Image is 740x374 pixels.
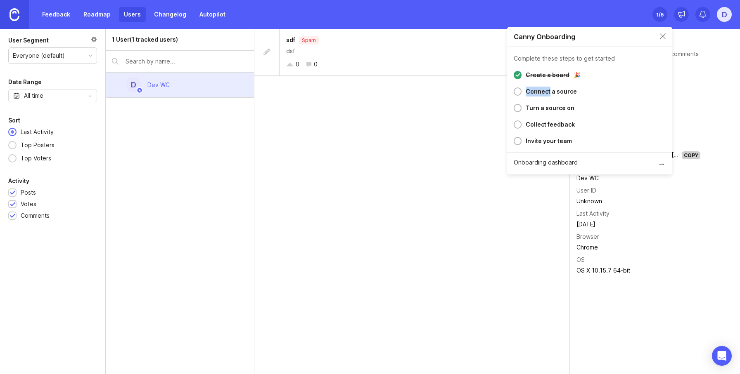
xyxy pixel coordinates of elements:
a: Autopilot [194,7,230,22]
div: User Segment [8,35,49,45]
input: Search by name... [126,57,248,66]
div: All time [24,91,43,100]
td: Chrome [576,242,700,253]
div: Copy [682,151,700,159]
div: Posts [21,188,36,197]
div: D [126,78,141,92]
div: Activity [8,176,29,186]
div: Top Posters [17,141,59,150]
div: Canny Onboarding [514,33,575,40]
div: Last Activity [17,127,58,136]
div: → [657,160,666,168]
td: Dev WC [576,173,700,183]
div: Dev WC [147,80,170,89]
div: Sort [8,115,20,125]
img: member badge [137,87,143,94]
div: Invite your team [526,136,572,146]
div: 0 [296,60,299,69]
div: Top Voters [17,154,55,163]
td: OS X 10.15.7 64-bit [576,265,700,276]
svg: toggle icon [83,92,97,99]
a: sdfSpamdsf00 [254,29,569,76]
div: Turn a source on [526,103,574,113]
div: Open Intercom Messenger [712,346,732,366]
div: Create a board [526,70,569,80]
div: Everyone (default) [13,51,65,60]
a: Feedback [37,7,75,22]
div: Browser [576,232,599,241]
div: dsf [286,47,563,56]
div: Collect feedback [526,120,575,129]
div: Last Activity [576,209,610,218]
a: Changelog [149,7,191,22]
div: Connect a source [526,87,577,96]
img: Canny Home [9,8,19,21]
div: OS [576,255,585,264]
div: 1 User (1 tracked users) [112,35,178,44]
div: Comments [21,211,50,220]
div: 🎉 [574,72,581,78]
div: 0 [314,60,318,69]
a: Onboarding dashboard→ [507,153,672,174]
div: Onboarding dashboard [514,160,578,168]
button: D [717,7,732,22]
div: Unknown [576,197,700,206]
div: User ID [576,186,596,195]
div: Complete these steps to get started [514,56,615,61]
div: Votes [21,200,36,209]
span: sdf [286,36,295,43]
a: Users [119,7,146,22]
time: [DATE] [576,221,595,228]
div: comments [671,51,699,57]
a: Roadmap [78,7,116,22]
button: 1/5 [652,7,667,22]
div: 1 /5 [656,9,664,20]
div: Date Range [8,77,42,87]
p: Spam [302,37,316,44]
